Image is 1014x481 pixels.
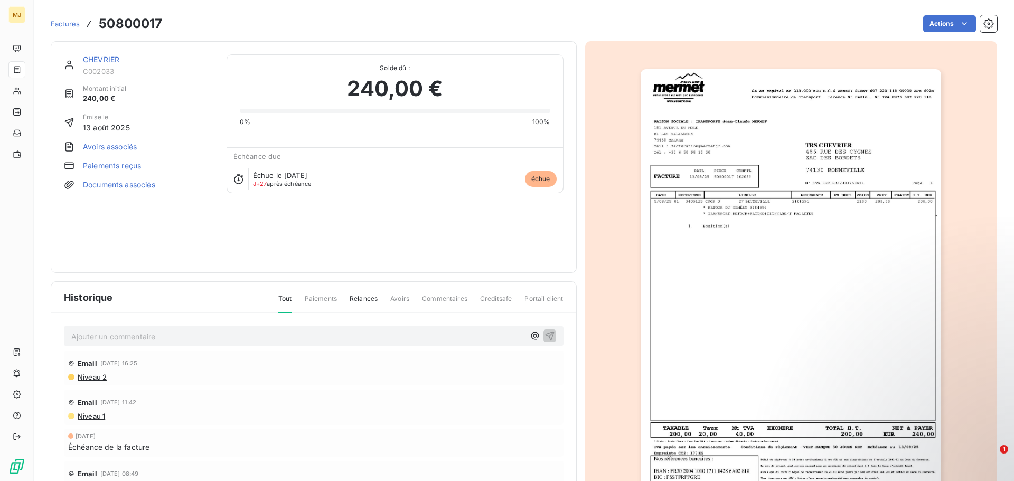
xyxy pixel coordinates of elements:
[83,55,119,64] a: CHEVRIER
[278,294,292,313] span: Tout
[480,294,512,312] span: Creditsafe
[1000,445,1008,454] span: 1
[83,112,130,122] span: Émise le
[76,433,96,439] span: [DATE]
[77,373,107,381] span: Niveau 2
[923,15,976,32] button: Actions
[978,445,1003,470] iframe: Intercom live chat
[77,412,105,420] span: Niveau 1
[51,20,80,28] span: Factures
[803,379,1014,452] iframe: Intercom notifications message
[78,398,97,407] span: Email
[305,294,337,312] span: Paiements
[524,294,563,312] span: Portail client
[8,458,25,475] img: Logo LeanPay
[253,171,307,180] span: Échue le [DATE]
[532,117,550,127] span: 100%
[422,294,467,312] span: Commentaires
[525,171,557,187] span: échue
[78,469,97,478] span: Email
[83,93,126,104] span: 240,00 €
[64,290,113,305] span: Historique
[83,161,141,171] a: Paiements reçus
[253,181,312,187] span: après échéance
[390,294,409,312] span: Avoirs
[240,117,250,127] span: 0%
[100,360,138,366] span: [DATE] 16:25
[68,441,149,452] span: Échéance de la facture
[83,122,130,133] span: 13 août 2025
[83,67,214,76] span: C002033
[100,399,137,405] span: [DATE] 11:42
[347,73,442,105] span: 240,00 €
[83,180,155,190] a: Documents associés
[240,63,550,73] span: Solde dû :
[99,14,162,33] h3: 50800017
[78,359,97,367] span: Email
[100,470,139,477] span: [DATE] 08:49
[350,294,378,312] span: Relances
[8,6,25,23] div: MJ
[233,152,281,161] span: Échéance due
[253,180,267,187] span: J+27
[83,142,137,152] a: Avoirs associés
[83,84,126,93] span: Montant initial
[51,18,80,29] a: Factures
